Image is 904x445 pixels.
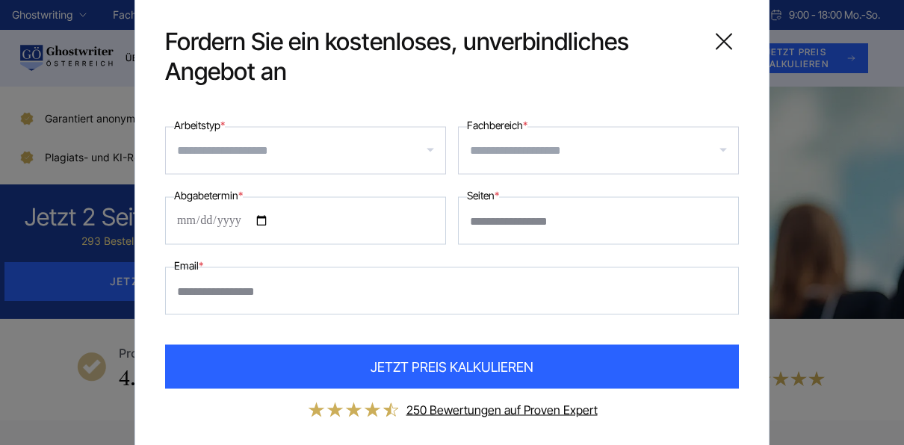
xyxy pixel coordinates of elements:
span: JETZT PREIS KALKULIEREN [371,357,533,377]
label: Arbeitstyp [174,116,225,134]
label: Seiten [467,187,499,205]
button: JETZT PREIS KALKULIEREN [165,345,739,389]
span: Fordern Sie ein kostenloses, unverbindliches Angebot an [165,27,697,87]
label: Fachbereich [467,116,527,134]
a: 250 Bewertungen auf Proven Expert [406,402,598,417]
label: Email [174,257,203,275]
label: Abgabetermin [174,187,243,205]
